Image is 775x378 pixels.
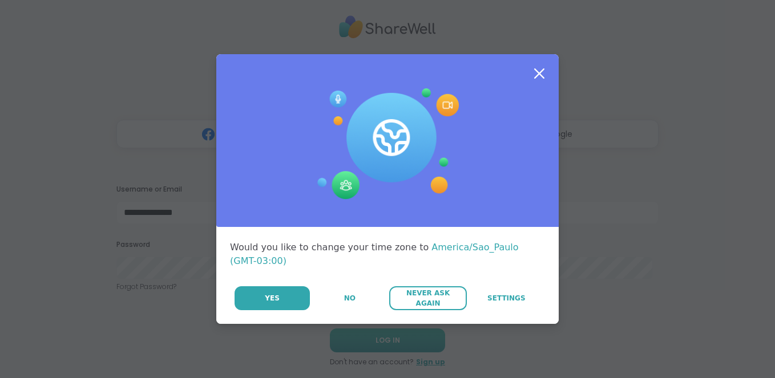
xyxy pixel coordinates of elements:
[316,88,459,200] img: Session Experience
[487,293,526,303] span: Settings
[311,286,388,310] button: No
[230,241,545,268] div: Would you like to change your time zone to
[235,286,310,310] button: Yes
[389,286,466,310] button: Never Ask Again
[468,286,545,310] a: Settings
[230,242,519,266] span: America/Sao_Paulo (GMT-03:00)
[265,293,280,303] span: Yes
[395,288,461,308] span: Never Ask Again
[344,293,356,303] span: No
